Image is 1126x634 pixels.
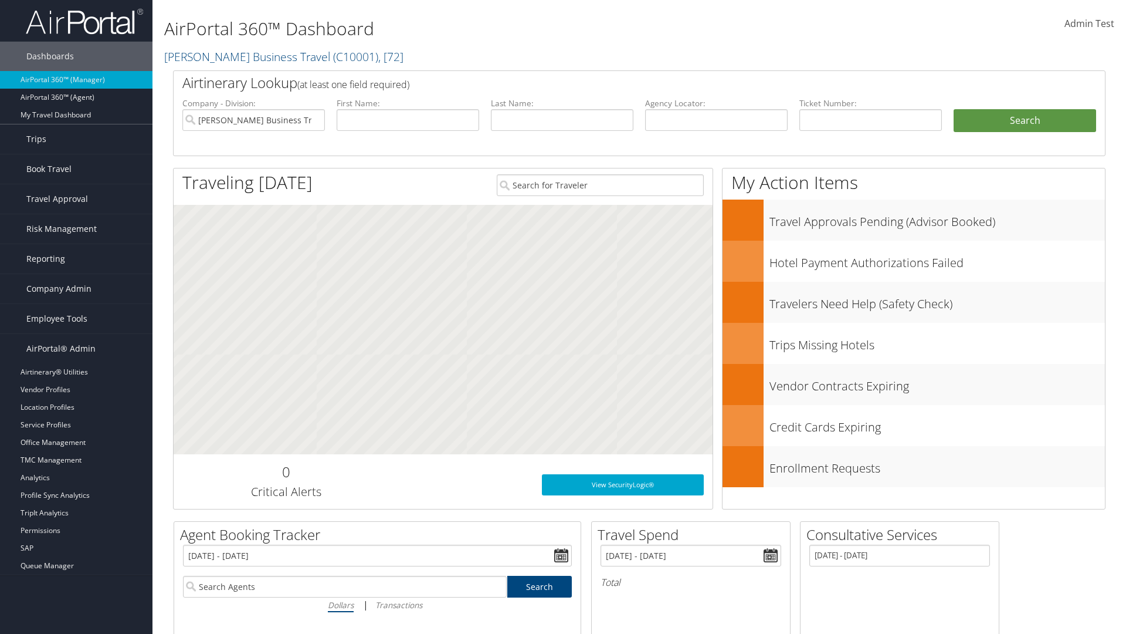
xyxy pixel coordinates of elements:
[723,241,1105,282] a: Hotel Payment Authorizations Failed
[645,97,788,109] label: Agency Locator:
[769,249,1105,271] h3: Hotel Payment Authorizations Failed
[723,323,1105,364] a: Trips Missing Hotels
[183,576,507,598] input: Search Agents
[26,244,65,274] span: Reporting
[723,405,1105,446] a: Credit Cards Expiring
[26,124,46,154] span: Trips
[183,598,572,612] div: |
[723,200,1105,241] a: Travel Approvals Pending (Advisor Booked)
[297,78,409,91] span: (at least one field required)
[954,109,1096,133] button: Search
[723,364,1105,405] a: Vendor Contracts Expiring
[769,331,1105,353] h3: Trips Missing Hotels
[26,274,91,303] span: Company Admin
[26,154,72,184] span: Book Travel
[723,170,1105,195] h1: My Action Items
[337,97,479,109] label: First Name:
[769,208,1105,230] h3: Travel Approvals Pending (Advisor Booked)
[769,413,1105,436] h3: Credit Cards Expiring
[26,334,96,363] span: AirPortal® Admin
[26,8,143,35] img: airportal-logo.png
[507,576,572,598] a: Search
[769,454,1105,477] h3: Enrollment Requests
[491,97,633,109] label: Last Name:
[26,184,88,214] span: Travel Approval
[182,97,325,109] label: Company - Division:
[598,525,790,545] h2: Travel Spend
[164,49,403,65] a: [PERSON_NAME] Business Travel
[806,525,999,545] h2: Consultative Services
[723,282,1105,323] a: Travelers Need Help (Safety Check)
[26,304,87,333] span: Employee Tools
[182,484,389,500] h3: Critical Alerts
[769,290,1105,312] h3: Travelers Need Help (Safety Check)
[799,97,942,109] label: Ticket Number:
[182,462,389,482] h2: 0
[769,372,1105,394] h3: Vendor Contracts Expiring
[1064,17,1114,30] span: Admin Test
[182,170,313,195] h1: Traveling [DATE]
[375,599,422,611] i: Transactions
[497,174,704,196] input: Search for Traveler
[601,576,781,589] h6: Total
[26,42,74,71] span: Dashboards
[333,49,378,65] span: ( C10001 )
[723,446,1105,487] a: Enrollment Requests
[378,49,403,65] span: , [ 72 ]
[328,599,354,611] i: Dollars
[542,474,704,495] a: View SecurityLogic®
[182,73,1019,93] h2: Airtinerary Lookup
[1064,6,1114,42] a: Admin Test
[164,16,798,41] h1: AirPortal 360™ Dashboard
[26,214,97,244] span: Risk Management
[180,525,581,545] h2: Agent Booking Tracker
